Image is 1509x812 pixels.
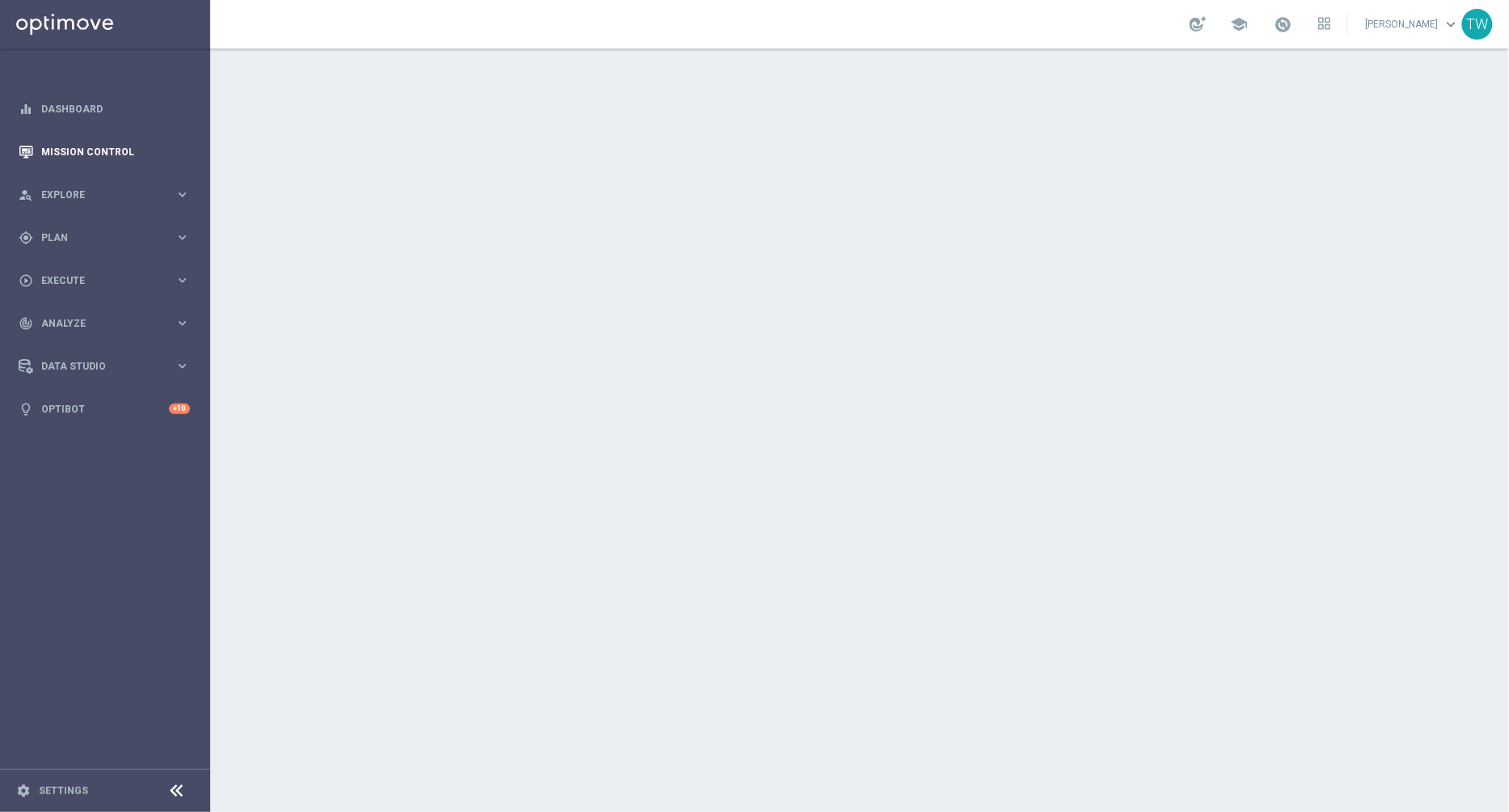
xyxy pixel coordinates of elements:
[175,230,190,245] i: keyboard_arrow_right
[18,317,191,330] button: track_changes Analyze keyboard_arrow_right
[18,103,191,116] button: equalizer Dashboard
[41,130,190,173] a: Mission Control
[19,402,33,417] i: lightbulb
[19,273,175,288] div: Execute
[41,276,175,285] span: Execute
[175,273,190,288] i: keyboard_arrow_right
[41,87,190,130] a: Dashboard
[18,188,191,201] button: person_search Explore keyboard_arrow_right
[41,387,169,430] a: Optibot
[18,231,191,244] button: gps_fixed Plan keyboard_arrow_right
[19,87,190,130] div: Dashboard
[1364,12,1462,36] a: [PERSON_NAME]keyboard_arrow_down
[19,316,175,331] div: Analyze
[169,404,190,414] div: +10
[19,316,33,331] i: track_changes
[175,315,190,331] i: keyboard_arrow_right
[19,188,175,202] div: Explore
[19,273,33,288] i: play_circle_outline
[41,362,175,371] span: Data Studio
[1231,15,1249,33] span: school
[19,359,175,374] div: Data Studio
[18,403,191,416] button: lightbulb Optibot +10
[19,130,190,173] div: Mission Control
[18,146,191,159] button: Mission Control
[175,187,190,202] i: keyboard_arrow_right
[19,102,33,116] i: equalizer
[19,387,190,430] div: Optibot
[1443,15,1460,33] span: keyboard_arrow_down
[18,274,191,287] button: play_circle_outline Execute keyboard_arrow_right
[41,190,175,200] span: Explore
[18,360,191,373] button: Data Studio keyboard_arrow_right
[19,188,33,202] i: person_search
[41,233,175,243] span: Plan
[175,358,190,374] i: keyboard_arrow_right
[1462,9,1493,40] div: TW
[19,230,175,245] div: Plan
[19,230,33,245] i: gps_fixed
[39,786,88,796] a: Settings
[16,784,31,798] i: settings
[41,319,175,328] span: Analyze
